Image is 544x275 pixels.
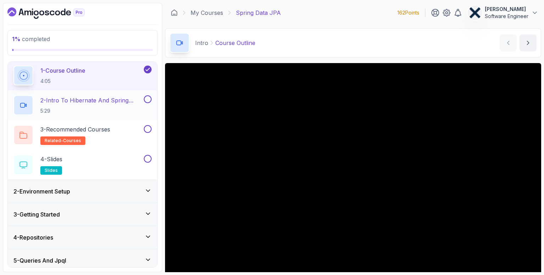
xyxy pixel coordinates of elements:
[40,155,62,163] p: 4 - Slides
[13,187,70,196] h3: 2 - Environment Setup
[195,39,208,47] p: Intro
[468,6,482,19] img: user profile image
[7,7,101,19] a: Dashboard
[520,34,537,51] button: next content
[40,96,142,105] p: 2 - Intro To Hibernate And Spring Data Jpa
[397,9,419,16] p: 162 Points
[13,233,53,242] h3: 4 - Repositories
[13,125,152,145] button: 3-Recommended Coursesrelated-courses
[236,9,281,17] p: Spring Data JPA
[12,35,21,43] span: 1 %
[40,107,142,114] p: 5:29
[13,66,152,85] button: 1-Course Outline4:05
[215,39,255,47] p: Course Outline
[13,210,60,219] h3: 3 - Getting Started
[13,95,152,115] button: 2-Intro To Hibernate And Spring Data Jpa5:29
[500,34,517,51] button: previous content
[12,35,50,43] span: completed
[468,6,538,20] button: user profile image[PERSON_NAME]Software Engineer
[171,9,178,16] a: Dashboard
[8,180,157,203] button: 2-Environment Setup
[40,78,85,85] p: 4:05
[485,13,528,20] p: Software Engineer
[8,203,157,226] button: 3-Getting Started
[485,6,528,13] p: [PERSON_NAME]
[8,226,157,249] button: 4-Repositories
[13,155,152,175] button: 4-Slidesslides
[8,249,157,272] button: 5-Queries And Jpql
[191,9,223,17] a: My Courses
[40,66,85,75] p: 1 - Course Outline
[45,138,81,144] span: related-courses
[45,168,58,173] span: slides
[13,256,66,265] h3: 5 - Queries And Jpql
[40,125,110,134] p: 3 - Recommended Courses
